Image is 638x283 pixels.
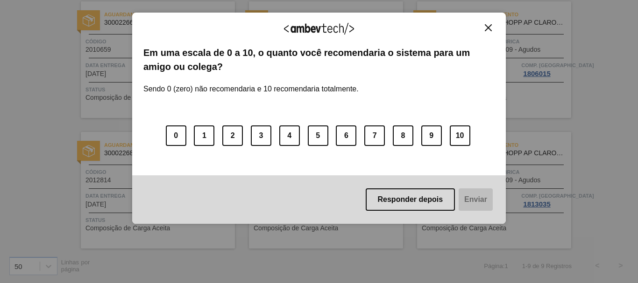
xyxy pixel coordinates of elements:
button: 2 [222,125,243,146]
button: 3 [251,125,271,146]
label: Em uma escala de 0 a 10, o quanto você recomendaria o sistema para um amigo ou colega? [143,46,495,74]
button: 4 [279,125,300,146]
label: Sendo 0 (zero) não recomendaria e 10 recomendaria totalmente. [143,74,359,93]
img: Close [485,24,492,31]
button: 1 [194,125,214,146]
button: 10 [450,125,470,146]
button: 6 [336,125,356,146]
img: Logo Ambevtech [284,23,354,35]
button: 5 [308,125,328,146]
button: Close [482,24,495,32]
button: 7 [364,125,385,146]
button: 8 [393,125,413,146]
button: 9 [421,125,442,146]
button: 0 [166,125,186,146]
button: Responder depois [366,188,455,211]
